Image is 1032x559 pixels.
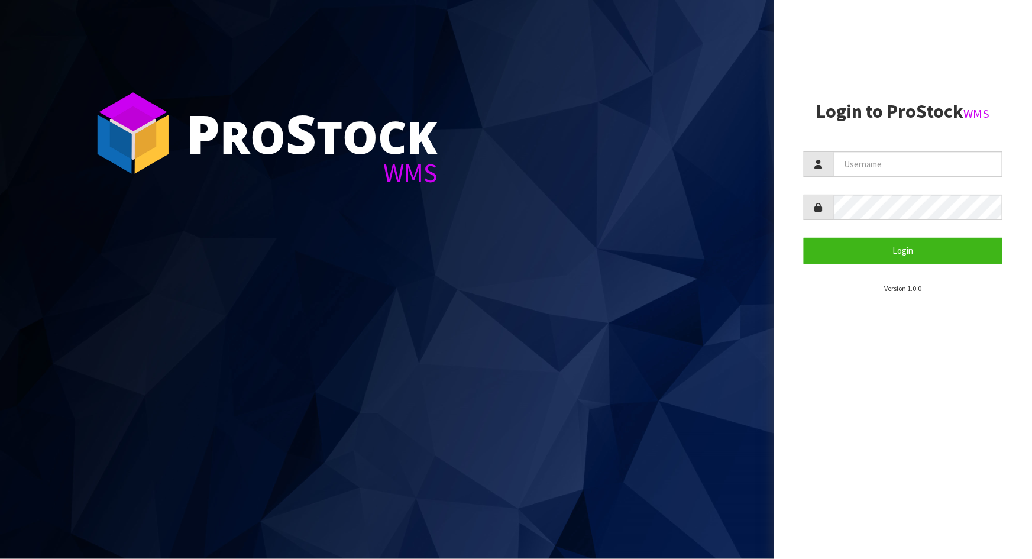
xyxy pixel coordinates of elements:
span: S [286,97,316,169]
img: ProStock Cube [89,89,177,177]
input: Username [833,151,1002,177]
h2: Login to ProStock [804,101,1002,122]
div: ro tock [186,106,438,160]
div: WMS [186,160,438,186]
small: Version 1.0.0 [884,284,921,293]
small: WMS [964,106,990,121]
button: Login [804,238,1002,263]
span: P [186,97,220,169]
